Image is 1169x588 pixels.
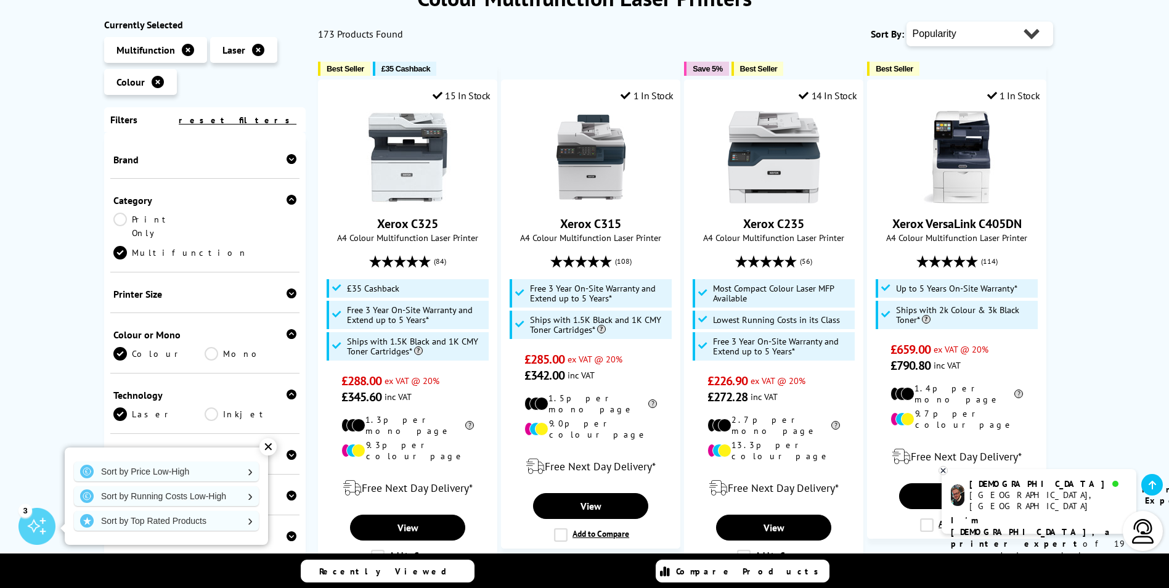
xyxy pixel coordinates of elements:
[951,515,1127,585] p: of 19 years! I can help you choose the right product
[615,250,632,273] span: (108)
[707,373,747,389] span: £226.90
[318,62,370,76] button: Best Seller
[524,367,564,383] span: £342.00
[341,414,474,436] li: 1.3p per mono page
[113,347,205,361] a: Colour
[327,64,364,73] span: Best Seller
[890,357,931,374] span: £790.80
[347,284,399,293] span: £35 Cashback
[113,329,297,341] div: Colour or Mono
[911,111,1003,203] img: Xerox VersaLink C405DN
[205,347,296,361] a: Mono
[113,153,297,166] div: Brand
[259,438,277,455] div: ✕
[731,62,784,76] button: Best Seller
[728,111,820,203] img: Xerox C235
[341,389,381,405] span: £345.60
[74,486,259,506] a: Sort by Running Costs Low-High
[350,515,465,541] a: View
[676,566,825,577] span: Compare Products
[179,115,296,126] a: reset filters
[110,113,137,126] span: Filters
[1131,519,1155,544] img: user-headset-light.svg
[524,393,657,415] li: 1.5p per mono page
[554,528,629,542] label: Add to Compare
[890,341,931,357] span: £659.00
[707,414,840,436] li: 2.7p per mono page
[341,439,474,462] li: 9.3p per colour page
[728,194,820,206] a: Xerox C235
[896,284,1017,293] span: Up to 5 Years On-Site Warranty*
[530,284,669,303] span: Free 3 Year On-Site Warranty and Extend up to 5 Years*
[318,28,403,40] span: 173 Products Found
[104,18,306,31] div: Currently Selected
[377,216,438,232] a: Xerox C325
[524,351,564,367] span: £285.00
[381,64,430,73] span: £35 Cashback
[871,28,904,40] span: Sort By:
[874,232,1040,243] span: A4 Colour Multifunction Laser Printer
[508,232,674,243] span: A4 Colour Multifunction Laser Printer
[969,489,1126,512] div: [GEOGRAPHIC_DATA], [GEOGRAPHIC_DATA]
[116,76,145,88] span: Colour
[716,515,831,541] a: View
[434,250,446,273] span: (84)
[530,315,669,335] span: Ships with 1.5K Black and 1K CMY Toner Cartridges*
[524,418,657,440] li: 9.0p per colour page
[508,449,674,484] div: modal_delivery
[371,550,446,563] label: Add to Compare
[301,560,475,582] a: Recently Viewed
[911,194,1003,206] a: Xerox VersaLink C405DN
[113,389,297,401] div: Technology
[325,232,491,243] span: A4 Colour Multifunction Laser Printer
[737,550,812,563] label: Add to Compare
[713,284,852,303] span: Most Compact Colour Laser MFP Available
[568,369,595,381] span: inc VAT
[876,64,913,73] span: Best Seller
[934,359,961,371] span: inc VAT
[205,407,296,421] a: Inkjet
[874,439,1040,474] div: modal_delivery
[113,288,297,300] div: Printer Size
[892,216,1022,232] a: Xerox VersaLink C405DN
[751,391,778,402] span: inc VAT
[691,471,857,505] div: modal_delivery
[347,305,486,325] span: Free 3 Year On-Site Warranty and Extend up to 5 Years*
[867,62,919,76] button: Best Seller
[969,478,1126,489] div: [DEMOGRAPHIC_DATA]
[800,250,812,273] span: (56)
[113,246,248,259] a: Multifunction
[433,89,491,102] div: 15 In Stock
[113,407,205,421] a: Laser
[347,337,486,356] span: Ships with 1.5K Black and 1K CMY Toner Cartridges*
[713,315,840,325] span: Lowest Running Costs in its Class
[373,62,436,76] button: £35 Cashback
[684,62,728,76] button: Save 5%
[113,194,297,206] div: Category
[987,89,1040,102] div: 1 In Stock
[222,44,245,56] span: Laser
[533,493,648,519] a: View
[691,232,857,243] span: A4 Colour Multifunction Laser Printer
[799,89,857,102] div: 14 In Stock
[362,111,454,203] img: Xerox C325
[545,111,637,203] img: Xerox C315
[981,250,998,273] span: (114)
[656,560,829,582] a: Compare Products
[934,343,988,355] span: ex VAT @ 20%
[707,389,747,405] span: £272.28
[920,518,995,532] label: Add to Compare
[74,511,259,531] a: Sort by Top Rated Products
[113,213,205,240] a: Print Only
[951,484,964,506] img: chris-livechat.png
[385,391,412,402] span: inc VAT
[319,566,459,577] span: Recently Viewed
[899,483,1014,509] a: View
[896,305,1035,325] span: Ships with 2k Colour & 3k Black Toner*
[18,504,32,517] div: 3
[743,216,804,232] a: Xerox C235
[362,194,454,206] a: Xerox C325
[740,64,778,73] span: Best Seller
[74,462,259,481] a: Sort by Price Low-High
[385,375,439,386] span: ex VAT @ 20%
